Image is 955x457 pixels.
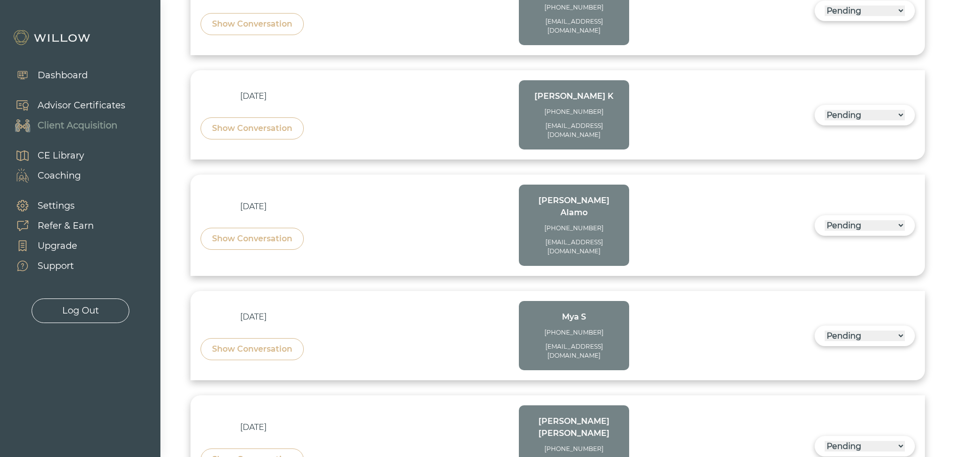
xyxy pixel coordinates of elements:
[529,107,619,116] div: [PHONE_NUMBER]
[5,115,125,135] a: Client Acquisition
[38,199,75,213] div: Settings
[38,219,94,233] div: Refer & Earn
[529,90,619,102] div: [PERSON_NAME] K
[529,444,619,453] div: [PHONE_NUMBER]
[5,166,84,186] a: Coaching
[38,149,84,163] div: CE Library
[529,328,619,337] div: [PHONE_NUMBER]
[38,239,77,253] div: Upgrade
[38,69,88,82] div: Dashboard
[529,238,619,256] div: [EMAIL_ADDRESS][DOMAIN_NAME]
[212,343,292,355] div: Show Conversation
[529,195,619,219] div: [PERSON_NAME] Alamo
[38,259,74,273] div: Support
[5,95,125,115] a: Advisor Certificates
[212,122,292,134] div: Show Conversation
[5,236,94,256] a: Upgrade
[5,196,94,216] a: Settings
[5,145,84,166] a: CE Library
[201,311,306,323] div: [DATE]
[201,201,306,213] div: [DATE]
[201,90,306,102] div: [DATE]
[5,216,94,236] a: Refer & Earn
[38,169,81,183] div: Coaching
[212,18,292,30] div: Show Conversation
[62,304,99,318] div: Log Out
[38,99,125,112] div: Advisor Certificates
[529,3,619,12] div: [PHONE_NUMBER]
[529,17,619,35] div: [EMAIL_ADDRESS][DOMAIN_NAME]
[529,311,619,323] div: Mya S
[201,421,306,433] div: [DATE]
[13,30,93,46] img: Willow
[529,342,619,360] div: [EMAIL_ADDRESS][DOMAIN_NAME]
[212,233,292,245] div: Show Conversation
[529,224,619,233] div: [PHONE_NUMBER]
[529,415,619,439] div: [PERSON_NAME] [PERSON_NAME]
[38,119,117,132] div: Client Acquisition
[5,65,88,85] a: Dashboard
[529,121,619,139] div: [EMAIL_ADDRESS][DOMAIN_NAME]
